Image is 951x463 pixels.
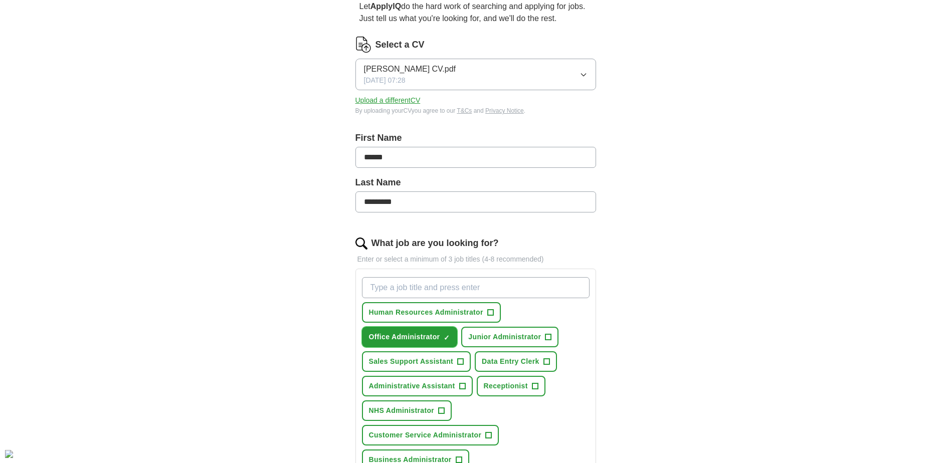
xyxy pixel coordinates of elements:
button: Office Administrator✓ [362,327,458,347]
span: [PERSON_NAME] CV.pdf [364,63,456,75]
span: Administrative Assistant [369,381,455,391]
button: Upload a differentCV [355,95,421,106]
span: Receptionist [484,381,528,391]
span: Human Resources Administrator [369,307,483,318]
div: Cookie consent button [5,450,13,458]
span: Customer Service Administrator [369,430,482,440]
div: By uploading your CV you agree to our and . [355,106,596,115]
span: Data Entry Clerk [482,356,539,367]
button: Customer Service Administrator [362,425,499,445]
label: Last Name [355,176,596,189]
button: Receptionist [477,376,545,396]
strong: ApplyIQ [370,2,401,11]
span: Sales Support Assistant [369,356,454,367]
span: ✓ [444,334,450,342]
button: Junior Administrator [461,327,558,347]
button: Sales Support Assistant [362,351,471,372]
button: [PERSON_NAME] CV.pdf[DATE] 07:28 [355,59,596,90]
a: T&Cs [457,107,472,114]
button: NHS Administrator [362,400,452,421]
span: Junior Administrator [468,332,541,342]
span: Office Administrator [369,332,440,342]
p: Enter or select a minimum of 3 job titles (4-8 recommended) [355,254,596,265]
img: Cookie%20settings [5,450,13,458]
label: What job are you looking for? [371,237,499,250]
button: Human Resources Administrator [362,302,501,323]
span: NHS Administrator [369,405,435,416]
img: search.png [355,238,367,250]
input: Type a job title and press enter [362,277,590,298]
button: Data Entry Clerk [475,351,557,372]
label: First Name [355,131,596,145]
span: [DATE] 07:28 [364,75,406,86]
img: CV Icon [355,37,371,53]
button: Administrative Assistant [362,376,473,396]
label: Select a CV [375,38,425,52]
a: Privacy Notice [485,107,524,114]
